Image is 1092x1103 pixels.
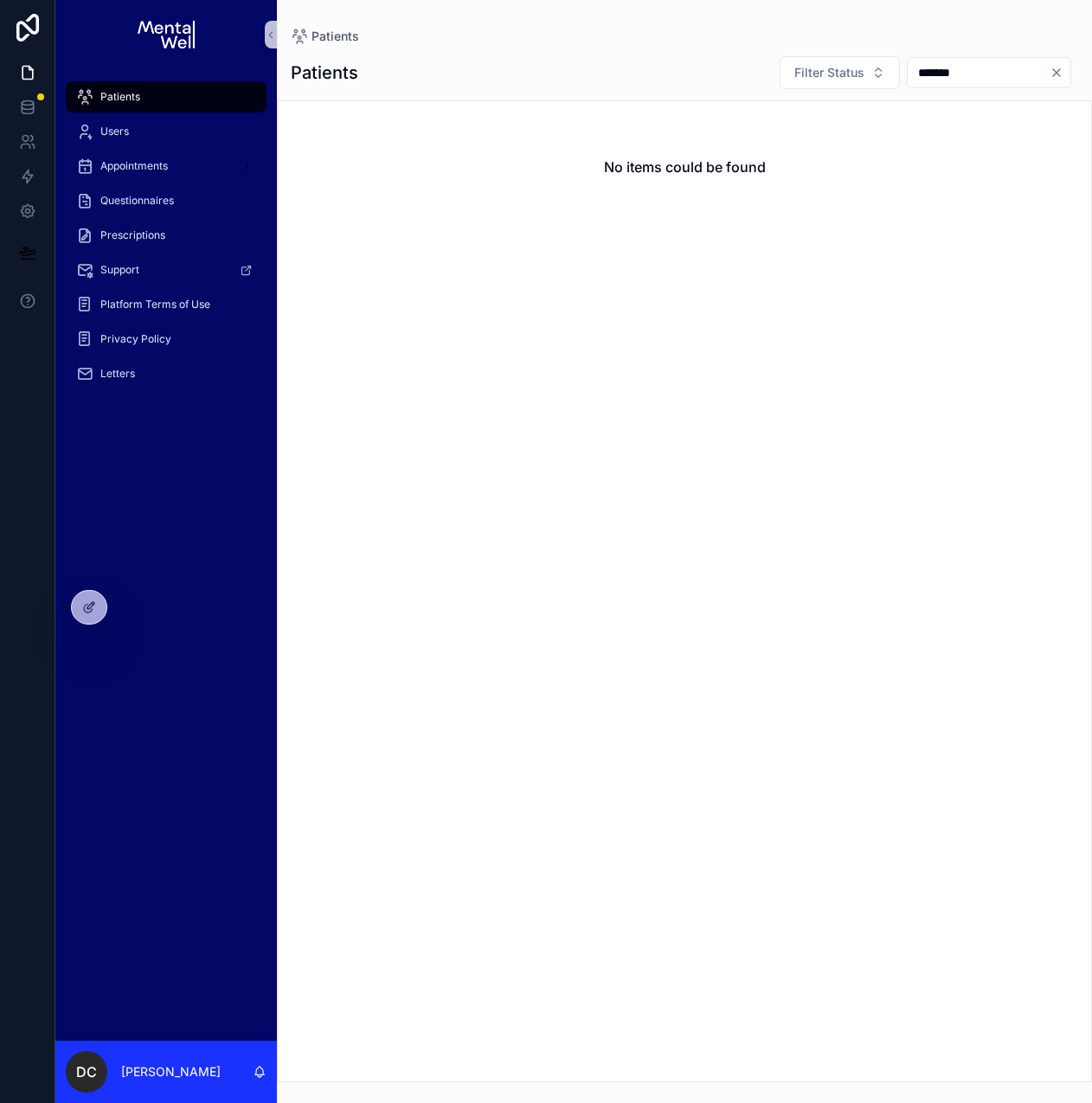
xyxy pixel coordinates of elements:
[76,1061,97,1082] span: DC
[66,116,267,147] a: Users
[312,28,359,45] span: Patients
[66,254,267,285] a: Support
[66,324,267,355] a: Privacy Policy
[100,194,174,208] span: Questionnaires
[100,263,139,277] span: Support
[138,21,194,48] img: App logo
[121,1063,221,1081] p: [PERSON_NAME]
[100,90,140,104] span: Patients
[66,151,267,182] a: Appointments
[100,159,168,173] span: Appointments
[66,185,267,216] a: Questionnaires
[66,81,267,112] a: Patients
[55,69,277,412] div: scrollable content
[100,125,129,138] span: Users
[291,61,358,85] h1: Patients
[66,289,267,320] a: Platform Terms of Use
[1050,66,1070,80] button: Clear
[100,367,135,381] span: Letters
[66,358,267,389] a: Letters
[780,56,900,89] button: Select Button
[100,332,171,346] span: Privacy Policy
[100,298,210,311] span: Platform Terms of Use
[100,228,165,242] span: Prescriptions
[291,28,359,45] a: Patients
[66,220,267,251] a: Prescriptions
[604,157,766,177] h2: No items could be found
[794,64,864,81] span: Filter Status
